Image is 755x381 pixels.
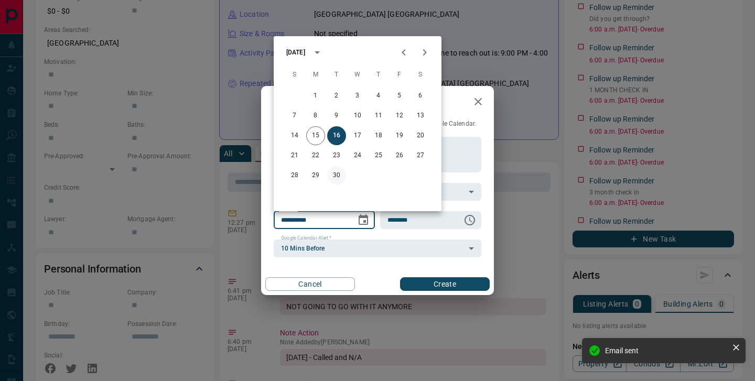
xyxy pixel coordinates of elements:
button: 20 [411,126,430,145]
h2: New Task [261,86,332,119]
div: [DATE] [286,48,305,57]
button: 9 [327,106,346,125]
span: Thursday [369,64,388,85]
label: Time [387,206,401,213]
button: 15 [306,126,325,145]
button: 14 [285,126,304,145]
button: Choose time, selected time is 6:00 AM [459,210,480,231]
span: Wednesday [348,64,367,85]
button: 1 [306,86,325,105]
button: calendar view is open, switch to year view [308,43,326,61]
label: Date [281,206,294,213]
span: Tuesday [327,64,346,85]
div: 10 Mins Before [274,240,481,257]
button: 28 [285,166,304,185]
button: 13 [411,106,430,125]
button: 21 [285,146,304,165]
button: 4 [369,86,388,105]
button: Cancel [265,277,355,291]
button: 22 [306,146,325,165]
button: 19 [390,126,409,145]
button: 7 [285,106,304,125]
button: 8 [306,106,325,125]
button: 11 [369,106,388,125]
span: Friday [390,64,409,85]
button: 26 [390,146,409,165]
button: 3 [348,86,367,105]
button: 25 [369,146,388,165]
button: 10 [348,106,367,125]
button: 16 [327,126,346,145]
span: Sunday [285,64,304,85]
button: 17 [348,126,367,145]
button: 24 [348,146,367,165]
button: 23 [327,146,346,165]
button: 2 [327,86,346,105]
span: Monday [306,64,325,85]
button: 18 [369,126,388,145]
span: Saturday [411,64,430,85]
div: Email sent [605,346,728,355]
button: Previous month [393,42,414,63]
button: Choose date, selected date is Sep 16, 2025 [353,210,374,231]
button: Next month [414,42,435,63]
button: 12 [390,106,409,125]
button: Create [400,277,490,291]
button: 29 [306,166,325,185]
button: 6 [411,86,430,105]
button: 5 [390,86,409,105]
button: 27 [411,146,430,165]
button: 30 [327,166,346,185]
label: Google Calendar Alert [281,235,331,242]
